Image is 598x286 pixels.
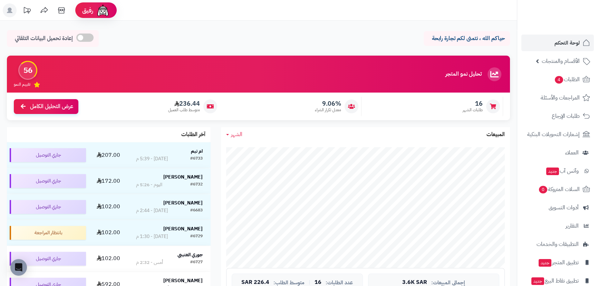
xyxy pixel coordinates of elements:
h3: المبيعات [486,132,505,138]
div: [DATE] - 2:44 م [136,207,168,214]
span: رفيق [82,6,93,15]
span: أدوات التسويق [549,203,579,212]
img: ai-face.png [96,3,110,17]
span: 16 [315,279,321,286]
td: 172.00 [89,168,128,194]
a: السلات المتروكة0 [521,181,594,198]
span: تطبيق المتجر [538,258,579,267]
a: تحديثات المنصة [18,3,36,19]
a: المراجعات والأسئلة [521,89,594,106]
span: 9.06% [315,100,341,107]
span: | [309,280,310,285]
span: عرض التحليل الكامل [30,103,73,111]
span: عدد الطلبات: [326,280,353,286]
div: بانتظار المراجعة [10,226,86,240]
span: تطبيق نقاط البيع [531,276,579,286]
span: تقييم النمو [14,82,30,87]
div: #6732 [190,181,203,188]
span: متوسط الطلب: [273,280,305,286]
strong: جوري العتيبي [177,251,203,258]
td: 102.00 [89,194,128,220]
span: 236.44 [168,100,200,107]
div: #6733 [190,155,203,162]
span: جديد [531,277,544,285]
div: جاري التوصيل [10,148,86,162]
a: لوحة التحكم [521,35,594,51]
a: طلبات الإرجاع [521,108,594,124]
div: #6727 [190,259,203,266]
div: [DATE] - 1:30 م [136,233,168,240]
span: إجمالي المبيعات: [431,280,465,286]
span: 4 [554,76,563,84]
span: جديد [546,168,559,175]
span: التطبيقات والخدمات [537,239,579,249]
img: logo-2.png [551,10,591,24]
div: اليوم - 5:26 م [136,181,162,188]
span: لوحة التحكم [554,38,580,48]
strong: ام تيم [191,147,203,155]
strong: [PERSON_NAME] [163,173,203,181]
strong: [PERSON_NAME] [163,225,203,232]
span: 226.4 SAR [241,279,269,286]
span: جديد [539,259,551,267]
a: الطلبات4 [521,71,594,88]
p: حياكم الله ، نتمنى لكم تجارة رابحة [429,35,505,42]
a: العملاء [521,144,594,161]
h3: تحليل نمو المتجر [445,71,482,77]
div: جاري التوصيل [10,252,86,266]
span: طلبات الشهر [463,107,483,113]
span: الأقسام والمنتجات [542,56,580,66]
div: Open Intercom Messenger [10,259,27,276]
span: 0 [539,185,548,194]
span: متوسط طلب العميل [168,107,200,113]
a: وآتس آبجديد [521,163,594,179]
strong: [PERSON_NAME] [163,277,203,284]
a: إشعارات التحويلات البنكية [521,126,594,143]
span: 3.6K SAR [402,279,427,286]
div: أمس - 2:32 م [136,259,163,266]
span: 16 [463,100,483,107]
span: إعادة تحميل البيانات التلقائي [15,35,73,42]
a: التقارير [521,218,594,234]
a: الشهر [226,131,242,139]
a: أدوات التسويق [521,199,594,216]
a: تطبيق المتجرجديد [521,254,594,271]
span: العملاء [565,148,579,158]
span: المراجعات والأسئلة [541,93,580,103]
span: الطلبات [554,75,580,84]
a: التطبيقات والخدمات [521,236,594,252]
span: التقارير [566,221,579,231]
td: 102.00 [89,246,128,271]
span: السلات المتروكة [538,184,580,194]
td: 102.00 [89,220,128,246]
span: إشعارات التحويلات البنكية [527,130,580,139]
span: معدل تكرار الشراء [315,107,341,113]
h3: آخر الطلبات [181,132,205,138]
div: #6729 [190,233,203,240]
a: عرض التحليل الكامل [14,99,78,114]
span: الشهر [231,130,242,139]
span: طلبات الإرجاع [552,111,580,121]
td: 207.00 [89,142,128,168]
div: جاري التوصيل [10,200,86,214]
div: #6683 [190,207,203,214]
span: وآتس آب [546,166,579,176]
div: [DATE] - 5:39 م [136,155,168,162]
div: جاري التوصيل [10,174,86,188]
strong: [PERSON_NAME] [163,199,203,207]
